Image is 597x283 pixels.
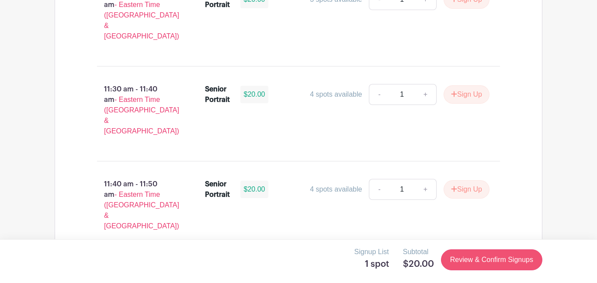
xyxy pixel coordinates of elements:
[240,86,269,103] div: $20.00
[444,180,489,199] button: Sign Up
[83,80,191,140] p: 11:30 am - 11:40 am
[240,181,269,198] div: $20.00
[205,179,230,200] div: Senior Portrait
[104,1,179,40] span: - Eastern Time ([GEOGRAPHIC_DATA] & [GEOGRAPHIC_DATA])
[310,184,362,195] div: 4 spots available
[369,84,389,105] a: -
[403,259,434,269] h5: $20.00
[403,247,434,257] p: Subtotal
[354,259,389,269] h5: 1 spot
[354,247,389,257] p: Signup List
[415,84,437,105] a: +
[104,191,179,230] span: - Eastern Time ([GEOGRAPHIC_DATA] & [GEOGRAPHIC_DATA])
[104,96,179,135] span: - Eastern Time ([GEOGRAPHIC_DATA] & [GEOGRAPHIC_DATA])
[369,179,389,200] a: -
[415,179,437,200] a: +
[83,175,191,235] p: 11:40 am - 11:50 am
[441,249,542,270] a: Review & Confirm Signups
[310,89,362,100] div: 4 spots available
[444,85,489,104] button: Sign Up
[205,84,230,105] div: Senior Portrait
